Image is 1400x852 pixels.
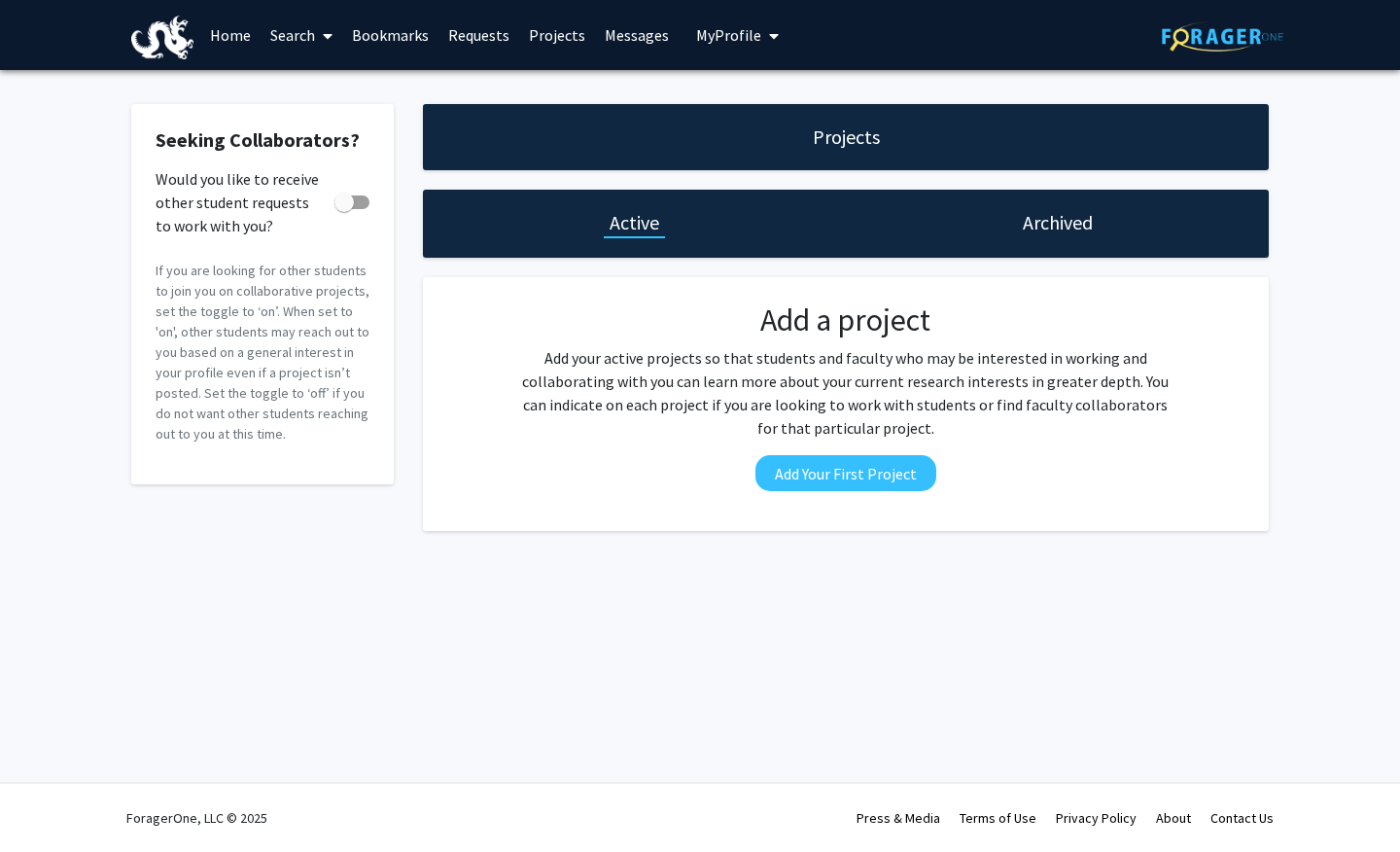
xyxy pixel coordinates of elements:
a: About [1156,809,1191,827]
a: Requests [438,1,519,69]
a: Projects [519,1,595,69]
img: ForagerOne Logo [1162,21,1283,52]
img: Drexel University Logo [131,16,193,59]
h2: Seeking Collaborators? [156,128,369,152]
a: Search [261,1,342,69]
p: Add your active projects so that students and faculty who may be interested in working and collab... [516,346,1175,440]
button: Add Your First Project [755,455,936,491]
h1: Active [610,209,659,236]
p: If you are looking for other students to join you on collaborative projects, set the toggle to ‘o... [156,261,369,444]
a: Privacy Policy [1056,809,1137,827]
h1: Projects [813,124,880,151]
a: Messages [595,1,679,69]
span: My Profile [696,25,761,45]
a: Terms of Use [960,809,1036,827]
iframe: Chat [15,764,83,837]
h1: Archived [1023,209,1093,236]
a: Home [200,1,261,69]
span: Would you like to receive other student requests to work with you? [156,167,327,237]
a: Bookmarks [342,1,438,69]
a: Contact Us [1210,809,1274,827]
h2: Add a project [516,302,1175,338]
a: Press & Media [857,809,940,827]
div: ForagerOne, LLC © 2025 [126,784,267,852]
